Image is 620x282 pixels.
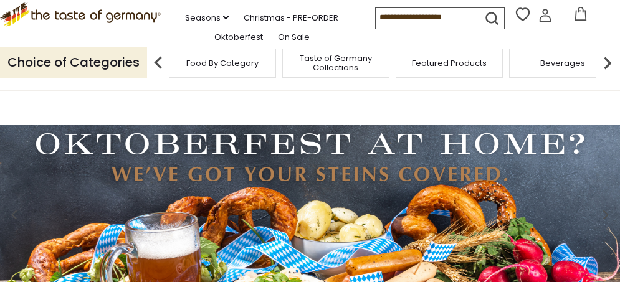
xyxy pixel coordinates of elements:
[412,59,487,68] a: Featured Products
[540,59,585,68] a: Beverages
[146,50,171,75] img: previous arrow
[214,31,263,44] a: Oktoberfest
[286,54,386,72] a: Taste of Germany Collections
[185,11,229,25] a: Seasons
[244,11,338,25] a: Christmas - PRE-ORDER
[595,50,620,75] img: next arrow
[278,31,310,44] a: On Sale
[186,59,259,68] a: Food By Category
